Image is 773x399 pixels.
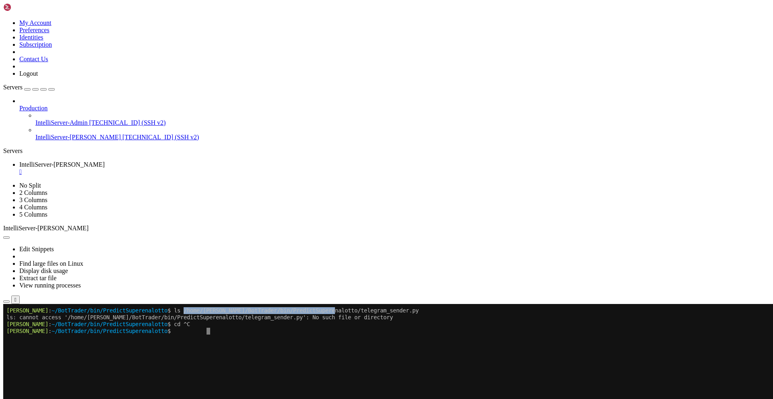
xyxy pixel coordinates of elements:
span: [TECHNICAL_ID] (SSH v2) [122,134,199,141]
a: Preferences [19,27,50,33]
a: IntelliServer-Fabio [19,161,770,176]
span: IntelliServer-[PERSON_NAME] [3,225,89,232]
span: Servers [3,84,23,91]
span: ~/BotTrader/bin/PredictSuperenalotto [48,24,164,30]
a: 4 Columns [19,204,48,211]
a: View running processes [19,282,81,289]
a: Extract tar file [19,275,56,281]
a: Identities [19,34,43,41]
div: (59, 3) [203,24,207,31]
span: [PERSON_NAME] [3,24,45,30]
a: IntelliServer-Admin [TECHNICAL_ID] (SSH v2) [35,119,770,126]
li: Production [19,97,770,141]
x-row: : $ ls /home/[PERSON_NAME]/BotTrader/bin/PredictSuperenalotto/telegram_sender.py [3,3,758,10]
div:  [14,297,17,303]
span: [PERSON_NAME] [3,3,45,10]
span: [TECHNICAL_ID] (SSH v2) [89,119,165,126]
button:  [11,296,20,304]
a: Servers [3,84,55,91]
a: Contact Us [19,56,48,62]
div: Servers [3,147,770,155]
a: Logout [19,70,38,77]
span: IntelliServer-[PERSON_NAME] [35,134,121,141]
a: Display disk usage [19,267,68,274]
a: 3 Columns [19,196,48,203]
a: Edit Snippets [19,246,54,252]
a: My Account [19,19,52,26]
span: Production [19,105,48,112]
x-row: : $ [3,24,758,31]
a: Subscription [19,41,52,48]
a: 5 Columns [19,211,48,218]
a:  [19,168,770,176]
a: No Split [19,182,41,189]
a: 2 Columns [19,189,48,196]
li: IntelliServer-Admin [TECHNICAL_ID] (SSH v2) [35,112,770,126]
li: IntelliServer-[PERSON_NAME] [TECHNICAL_ID] (SSH v2) [35,126,770,141]
span: ~/BotTrader/bin/PredictSuperenalotto [48,3,164,10]
a: IntelliServer-[PERSON_NAME] [TECHNICAL_ID] (SSH v2) [35,134,770,141]
a: Find large files on Linux [19,260,83,267]
x-row: : $ cd ^C [3,17,758,24]
span: IntelliServer-[PERSON_NAME] [19,161,105,168]
span: ~/BotTrader/bin/PredictSuperenalotto [48,17,164,23]
span: IntelliServer-Admin [35,119,87,126]
span: [PERSON_NAME] [3,17,45,23]
a: Production [19,105,770,112]
x-row: ls: cannot access '/home/[PERSON_NAME]/BotTrader/bin/PredictSuperenalotto/telegram_sender.py': No... [3,10,758,17]
img: Shellngn [3,3,50,11]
